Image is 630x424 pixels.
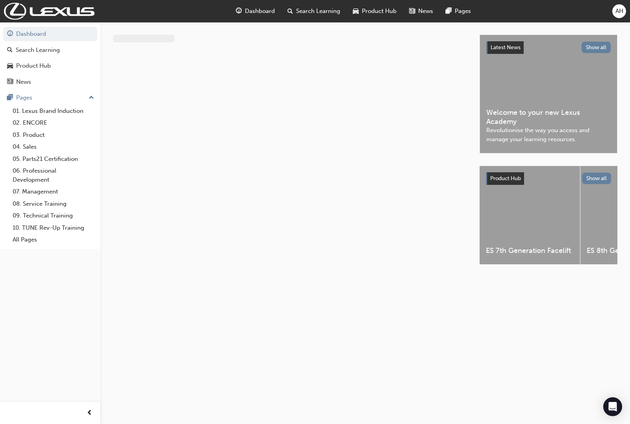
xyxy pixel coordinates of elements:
[3,27,97,41] a: Dashboard
[89,93,94,103] span: up-icon
[7,63,13,70] span: car-icon
[486,41,611,54] a: Latest NewsShow all
[7,31,13,38] span: guage-icon
[3,90,97,105] button: Pages
[409,6,415,16] span: news-icon
[9,165,97,186] a: 06. Professional Development
[486,246,574,255] span: ES 7th Generation Facelift
[3,75,97,89] a: News
[245,7,275,16] span: Dashboard
[3,25,97,90] button: DashboardSearch LearningProduct HubNews
[3,43,97,57] a: Search Learning
[16,46,60,55] div: Search Learning
[16,77,31,87] div: News
[615,7,623,16] span: AH
[9,141,97,153] a: 04. Sales
[16,93,32,102] div: Pages
[9,129,97,141] a: 03. Product
[4,3,94,20] img: Trak
[612,4,626,18] button: AH
[582,42,611,53] button: Show all
[9,222,97,234] a: 10. TUNE Rev-Up Training
[491,44,521,51] span: Latest News
[582,173,611,184] button: Show all
[296,7,340,16] span: Search Learning
[281,3,346,19] a: search-iconSearch Learning
[362,7,397,16] span: Product Hub
[287,6,293,16] span: search-icon
[480,166,580,264] a: ES 7th Generation Facelift
[7,79,13,86] span: news-icon
[353,6,359,16] span: car-icon
[9,153,97,165] a: 05. Parts21 Certification
[490,175,521,182] span: Product Hub
[9,186,97,198] a: 07. Management
[9,234,97,246] a: All Pages
[9,117,97,129] a: 02. ENCORE
[7,94,13,101] span: pages-icon
[230,3,281,19] a: guage-iconDashboard
[9,210,97,222] a: 09. Technical Training
[9,105,97,117] a: 01. Lexus Brand Induction
[486,172,611,185] a: Product HubShow all
[486,108,611,126] span: Welcome to your new Lexus Academy
[9,198,97,210] a: 08. Service Training
[16,61,51,70] div: Product Hub
[87,408,93,418] span: prev-icon
[603,397,622,416] div: Open Intercom Messenger
[403,3,439,19] a: news-iconNews
[439,3,477,19] a: pages-iconPages
[446,6,452,16] span: pages-icon
[346,3,403,19] a: car-iconProduct Hub
[455,7,471,16] span: Pages
[236,6,242,16] span: guage-icon
[7,47,13,54] span: search-icon
[3,59,97,73] a: Product Hub
[480,35,617,153] a: Latest NewsShow allWelcome to your new Lexus AcademyRevolutionise the way you access and manage y...
[418,7,433,16] span: News
[486,126,611,144] span: Revolutionise the way you access and manage your learning resources.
